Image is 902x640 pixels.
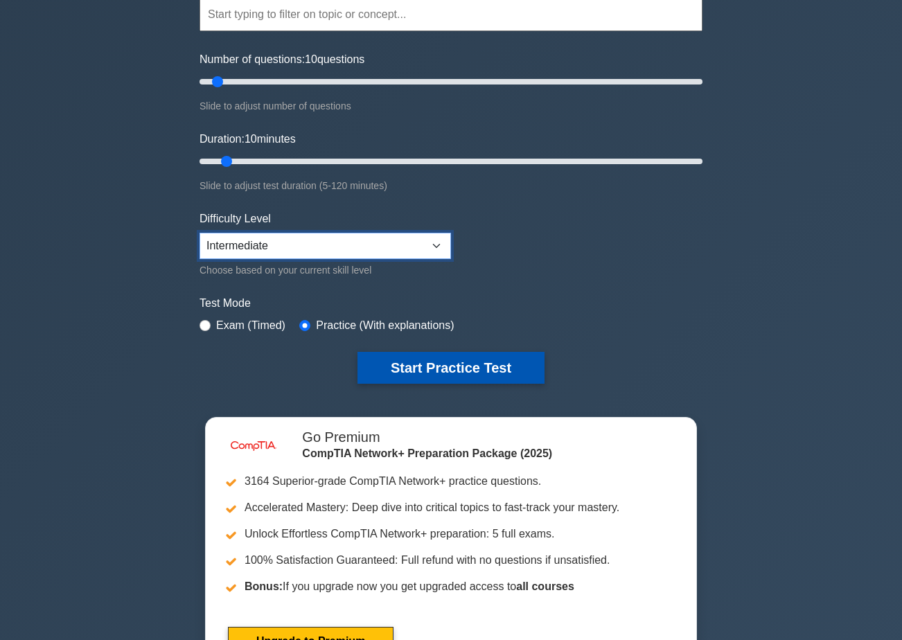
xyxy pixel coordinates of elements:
div: Choose based on your current skill level [200,262,451,278]
label: Practice (With explanations) [316,317,454,334]
label: Number of questions: questions [200,51,364,68]
label: Exam (Timed) [216,317,285,334]
span: 10 [245,133,257,145]
label: Test Mode [200,295,702,312]
div: Slide to adjust number of questions [200,98,702,114]
label: Difficulty Level [200,211,271,227]
span: 10 [305,53,317,65]
button: Start Practice Test [357,352,545,384]
div: Slide to adjust test duration (5-120 minutes) [200,177,702,194]
label: Duration: minutes [200,131,296,148]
